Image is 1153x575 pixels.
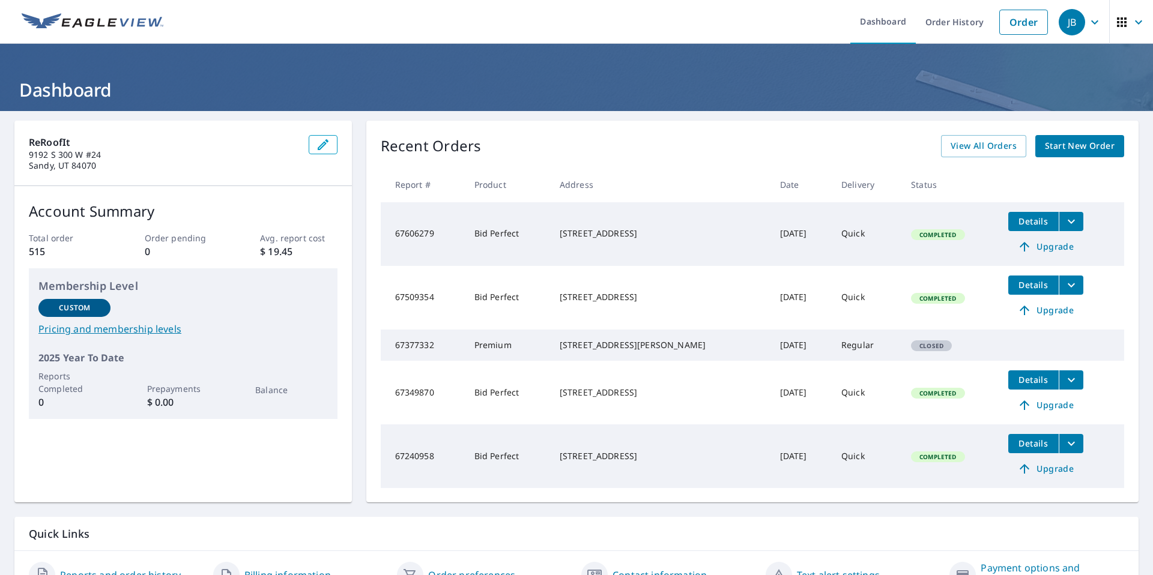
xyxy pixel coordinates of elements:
[381,266,465,330] td: 67509354
[770,202,832,266] td: [DATE]
[770,167,832,202] th: Date
[1008,301,1083,320] a: Upgrade
[770,266,832,330] td: [DATE]
[465,361,550,424] td: Bid Perfect
[770,361,832,424] td: [DATE]
[1015,239,1076,254] span: Upgrade
[560,227,761,239] div: [STREET_ADDRESS]
[941,135,1026,157] a: View All Orders
[14,77,1139,102] h1: Dashboard
[465,424,550,488] td: Bid Perfect
[560,450,761,462] div: [STREET_ADDRESS]
[38,395,110,409] p: 0
[832,330,901,361] td: Regular
[912,453,963,461] span: Completed
[29,232,106,244] p: Total order
[832,167,901,202] th: Delivery
[29,160,299,171] p: Sandy, UT 84070
[832,266,901,330] td: Quick
[560,387,761,399] div: [STREET_ADDRESS]
[38,351,328,365] p: 2025 Year To Date
[1015,215,1052,227] span: Details
[22,13,163,31] img: EV Logo
[1015,462,1076,476] span: Upgrade
[38,278,328,294] p: Membership Level
[770,424,832,488] td: [DATE]
[1045,139,1115,154] span: Start New Order
[1035,135,1124,157] a: Start New Order
[951,139,1017,154] span: View All Orders
[29,244,106,259] p: 515
[465,202,550,266] td: Bid Perfect
[145,232,222,244] p: Order pending
[1059,275,1083,295] button: filesDropdownBtn-67509354
[29,135,299,149] p: ReRoofIt
[465,167,550,202] th: Product
[1059,370,1083,390] button: filesDropdownBtn-67349870
[1008,396,1083,415] a: Upgrade
[38,370,110,395] p: Reports Completed
[38,322,328,336] a: Pricing and membership levels
[1015,398,1076,412] span: Upgrade
[560,291,761,303] div: [STREET_ADDRESS]
[1008,370,1059,390] button: detailsBtn-67349870
[465,266,550,330] td: Bid Perfect
[1015,279,1052,291] span: Details
[147,382,219,395] p: Prepayments
[912,230,963,239] span: Completed
[1008,237,1083,256] a: Upgrade
[1008,434,1059,453] button: detailsBtn-67240958
[832,424,901,488] td: Quick
[381,424,465,488] td: 67240958
[999,10,1048,35] a: Order
[912,342,951,350] span: Closed
[912,389,963,397] span: Completed
[832,361,901,424] td: Quick
[550,167,770,202] th: Address
[1059,434,1083,453] button: filesDropdownBtn-67240958
[381,202,465,266] td: 67606279
[832,202,901,266] td: Quick
[255,384,327,396] p: Balance
[465,330,550,361] td: Premium
[1015,374,1052,385] span: Details
[1008,275,1059,295] button: detailsBtn-67509354
[147,395,219,409] p: $ 0.00
[1015,303,1076,318] span: Upgrade
[260,244,337,259] p: $ 19.45
[1008,459,1083,478] a: Upgrade
[381,330,465,361] td: 67377332
[381,167,465,202] th: Report #
[901,167,999,202] th: Status
[560,339,761,351] div: [STREET_ADDRESS][PERSON_NAME]
[29,200,337,222] p: Account Summary
[59,303,90,313] p: Custom
[260,232,337,244] p: Avg. report cost
[381,361,465,424] td: 67349870
[1059,212,1083,231] button: filesDropdownBtn-67606279
[912,294,963,303] span: Completed
[381,135,482,157] p: Recent Orders
[770,330,832,361] td: [DATE]
[29,149,299,160] p: 9192 S 300 W #24
[1059,9,1085,35] div: JB
[1015,438,1052,449] span: Details
[1008,212,1059,231] button: detailsBtn-67606279
[29,526,1124,541] p: Quick Links
[145,244,222,259] p: 0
